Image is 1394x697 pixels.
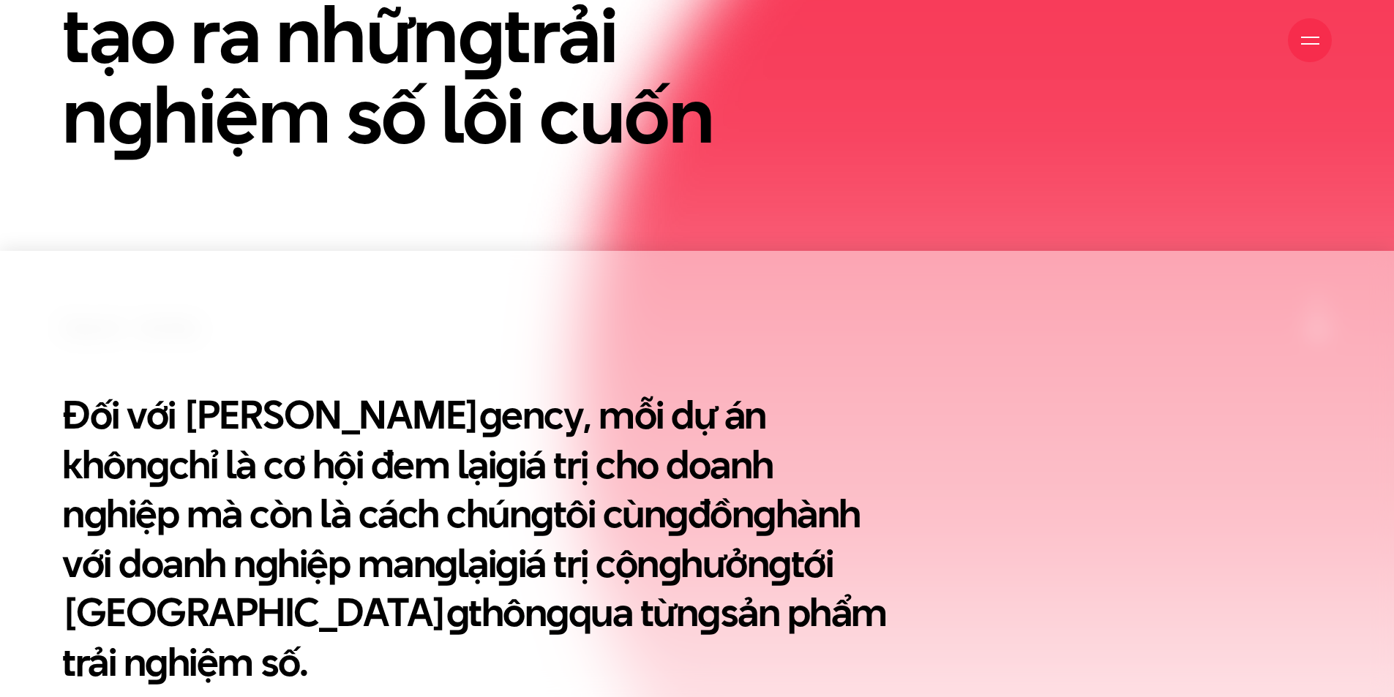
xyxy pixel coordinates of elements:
[495,437,518,491] en: g
[145,634,168,689] en: g
[255,535,278,590] en: g
[659,535,681,590] en: g
[435,535,457,590] en: g
[479,387,502,442] en: g
[697,584,720,639] en: g
[108,60,154,170] en: g
[531,486,553,540] en: g
[665,486,688,540] en: g
[768,535,791,590] en: g
[546,584,569,639] en: g
[84,486,107,540] en: g
[62,390,896,686] h2: Đối với [PERSON_NAME] ency, mỗi dự án khôn chỉ là cơ hội đem lại iá trị cho doanh n hiệp mà còn l...
[495,535,518,590] en: g
[146,437,169,491] en: g
[446,584,469,639] en: g
[753,486,776,540] en: g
